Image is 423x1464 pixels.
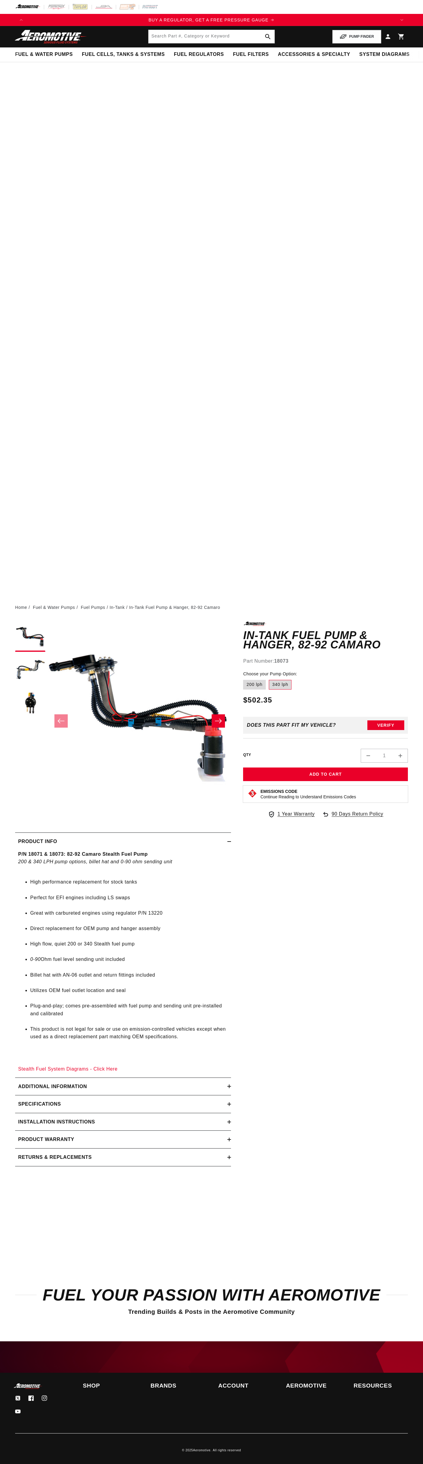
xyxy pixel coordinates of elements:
[260,794,356,800] p: Continue Reading to Understand Emissions Codes
[278,810,315,818] span: 1 Year Warranty
[77,47,169,62] summary: Fuel Cells, Tanks & Systems
[248,789,257,798] img: Emissions code
[18,1118,95,1126] h2: Installation Instructions
[13,1383,43,1389] img: Aeromotive
[233,51,269,58] span: Fuel Filters
[30,878,228,886] li: High performance replacement for stock tanks
[27,17,396,23] div: 1 of 4
[169,47,228,62] summary: Fuel Regulators
[30,894,228,902] li: Perfect for EFI engines including LS swaps
[218,1383,272,1388] summary: Account
[15,51,73,58] span: Fuel & Water Pumps
[15,14,27,26] button: Translation missing: en.sections.announcements.previous_announcement
[243,752,251,758] label: QTY
[15,622,231,820] media-gallery: Gallery Viewer
[18,1100,61,1108] h2: Specifications
[15,1149,231,1166] summary: Returns & replacements
[278,51,350,58] span: Accessories & Specialty
[15,655,45,685] button: Load image 2 in gallery view
[354,1383,408,1388] summary: Resources
[15,833,231,850] summary: Product Info
[18,1136,74,1143] h2: Product warranty
[54,714,68,728] button: Slide left
[15,604,408,611] nav: breadcrumbs
[243,695,272,706] span: $502.35
[30,909,228,917] li: Great with carbureted engines using regulator P/N 13220
[18,1083,87,1091] h2: Additional information
[151,1383,205,1388] summary: Brands
[332,810,383,824] span: 90 Days Return Policy
[30,971,228,979] li: Billet hat with AN-06 outlet and return fittings included
[128,1308,295,1315] span: Trending Builds & Posts in the Aeromotive Community
[332,30,381,44] button: PUMP FINDER
[268,810,315,818] a: 1 Year Warranty
[269,680,291,690] label: 340 lph
[15,688,45,718] button: Load image 3 in gallery view
[15,622,45,652] button: Load image 1 in gallery view
[15,1131,231,1148] summary: Product warranty
[129,604,220,611] li: In-Tank Fuel Pump & Hanger, 82-92 Camaro
[18,1153,92,1161] h2: Returns & replacements
[13,30,89,44] img: Aeromotive
[82,51,165,58] span: Fuel Cells, Tanks & Systems
[83,1383,137,1388] summary: Shop
[396,14,408,26] button: Translation missing: en.sections.announcements.next_announcement
[243,671,298,677] legend: Choose your Pump Option:
[243,768,408,781] button: Add to Cart
[15,1288,408,1302] h2: Fuel Your Passion with Aeromotive
[15,1113,231,1131] summary: Installation Instructions
[359,51,409,58] span: System Diagrams
[148,18,268,22] span: BUY A REGULATOR, GET A FREE PRESSURE GAUGE
[243,657,408,665] div: Part Number:
[18,852,148,857] strong: P/N 18071 & 18073: 82-92 Camaro Stealth Fuel Pump
[30,987,228,994] li: Utilizes OEM fuel outlet location and seal
[18,838,57,845] h2: Product Info
[27,17,396,23] div: Announcement
[243,680,266,690] label: 200 lph
[182,1449,212,1452] small: © 2025 .
[30,1025,228,1041] li: This product is not legal for sale or use on emission-controlled vehicles except when used as a d...
[273,47,355,62] summary: Accessories & Specialty
[193,1449,211,1452] a: Aeromotive
[15,1078,231,1095] summary: Additional information
[261,30,275,43] button: search button
[33,604,75,611] a: Fuel & Water Pumps
[11,47,77,62] summary: Fuel & Water Pumps
[30,925,228,932] li: Direct replacement for OEM pump and hanger assembly
[30,955,228,963] li: Ohm fuel level sending unit included
[15,604,27,611] a: Home
[18,1066,118,1071] a: Stealth Fuel System Diagrams - Click Here
[243,631,408,650] h1: In-Tank Fuel Pump & Hanger, 82-92 Camaro
[322,810,383,824] a: 90 Days Return Policy
[213,1449,241,1452] small: All rights reserved
[81,604,105,611] a: Fuel Pumps
[30,957,41,962] em: 0-90
[228,47,273,62] summary: Fuel Filters
[247,722,336,728] div: Does This part fit My vehicle?
[274,658,289,664] strong: 18073
[30,940,228,948] li: High flow, quiet 200 or 340 Stealth fuel pump
[260,789,297,794] strong: Emissions Code
[355,47,414,62] summary: System Diagrams
[30,1002,228,1017] li: Plug-and-play; comes pre-assembled with fuel pump and sending unit pre-installed and calibrated
[174,51,224,58] span: Fuel Regulators
[148,30,275,43] input: Search by Part Number, Category or Keyword
[18,859,172,864] em: 200 & 340 LPH pump options, billet hat and 0-90 ohm sending unit
[260,789,356,800] button: Emissions CodeContinue Reading to Understand Emissions Codes
[15,1095,231,1113] summary: Specifications
[367,720,404,730] button: Verify
[212,714,225,728] button: Slide right
[27,17,396,23] a: BUY A REGULATOR, GET A FREE PRESSURE GAUGE
[109,604,129,611] li: In-Tank
[286,1383,340,1388] summary: Aeromotive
